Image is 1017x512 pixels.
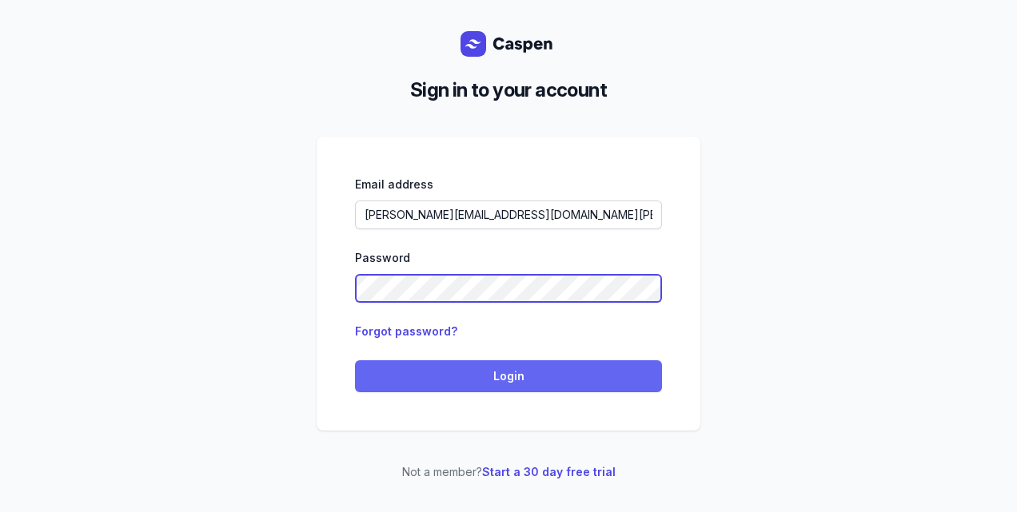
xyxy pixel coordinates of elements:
a: Start a 30 day free trial [482,465,616,478]
div: Email address [355,175,662,194]
button: Login [355,360,662,392]
div: Password [355,248,662,268]
h2: Sign in to your account [329,76,688,105]
a: Forgot password? [355,324,457,338]
input: Enter your email address... [355,200,662,229]
span: Login [365,367,652,386]
p: Not a member? [317,462,700,482]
